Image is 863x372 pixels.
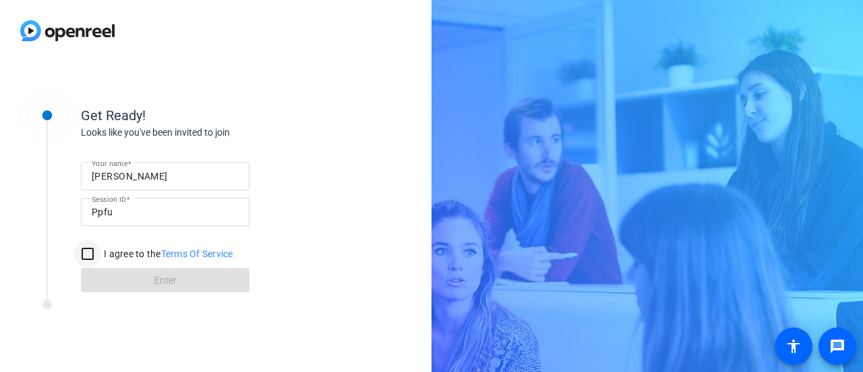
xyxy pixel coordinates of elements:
[81,126,351,140] div: Looks like you've been invited to join
[92,159,127,167] mat-label: Your name
[92,195,126,203] mat-label: Session ID
[785,338,802,354] mat-icon: accessibility
[829,338,845,354] mat-icon: message
[81,105,351,126] div: Get Ready!
[161,248,233,259] a: Terms Of Service
[101,247,233,261] label: I agree to the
